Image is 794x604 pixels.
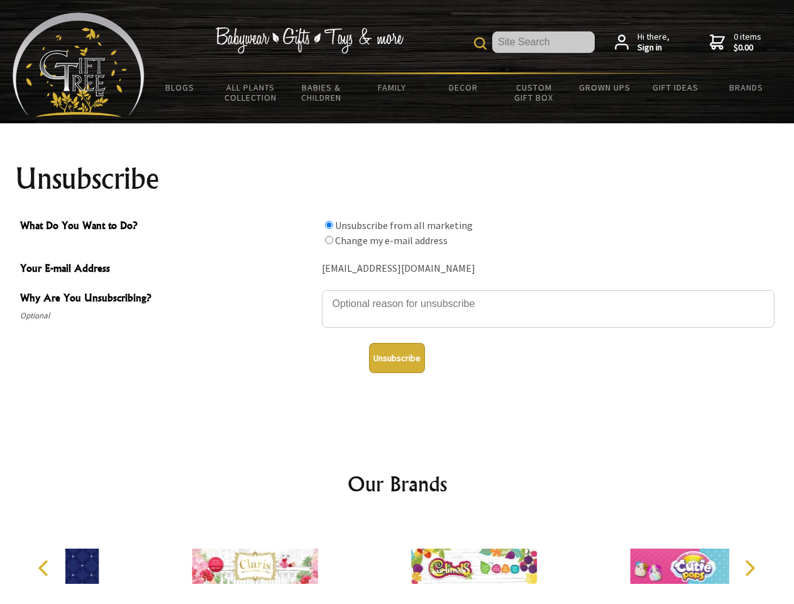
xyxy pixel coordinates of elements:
strong: Sign in [637,42,670,53]
label: Change my e-mail address [335,234,448,247]
a: 0 items$0.00 [710,31,761,53]
a: BLOGS [145,74,216,101]
div: [EMAIL_ADDRESS][DOMAIN_NAME] [322,259,775,279]
button: Previous [31,554,59,582]
a: Babies & Children [286,74,357,111]
h2: Our Brands [25,469,769,499]
button: Unsubscribe [369,343,425,373]
span: 0 items [734,31,761,53]
a: Hi there,Sign in [615,31,670,53]
span: Hi there, [637,31,670,53]
input: Site Search [492,31,595,53]
button: Next [736,554,763,582]
textarea: Why Are You Unsubscribing? [322,290,775,328]
span: Optional [20,308,316,323]
img: Babyware - Gifts - Toys and more... [13,13,145,117]
span: Why Are You Unsubscribing? [20,290,316,308]
h1: Unsubscribe [15,164,780,194]
a: Decor [427,74,499,101]
a: Family [357,74,428,101]
img: product search [474,37,487,50]
a: Brands [711,74,782,101]
input: What Do You Want to Do? [325,221,333,229]
img: Babywear - Gifts - Toys & more [215,27,404,53]
label: Unsubscribe from all marketing [335,219,473,232]
a: Custom Gift Box [499,74,570,111]
a: Grown Ups [569,74,640,101]
input: What Do You Want to Do? [325,236,333,244]
strong: $0.00 [734,42,761,53]
span: Your E-mail Address [20,260,316,279]
a: Gift Ideas [640,74,711,101]
span: What Do You Want to Do? [20,218,316,236]
a: All Plants Collection [216,74,287,111]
